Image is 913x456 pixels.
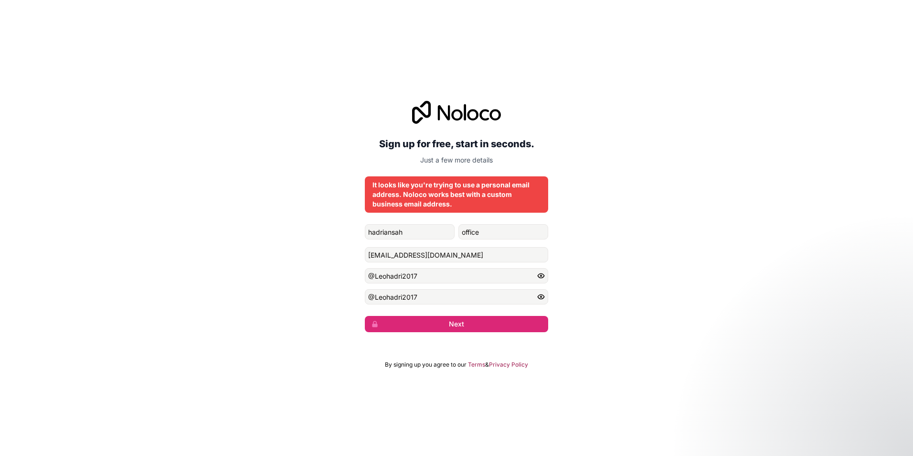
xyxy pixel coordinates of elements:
input: Email address [365,247,548,262]
h2: Sign up for free, start in seconds. [365,135,548,152]
input: family-name [458,224,548,239]
div: It looks like you're trying to use a personal email address. Noloco works best with a custom busi... [372,180,541,209]
input: Password [365,268,548,283]
span: & [485,361,489,369]
input: given-name [365,224,455,239]
a: Privacy Policy [489,361,528,369]
span: By signing up you agree to our [385,361,467,369]
a: Terms [468,361,485,369]
p: Just a few more details [365,155,548,165]
input: Confirm password [365,289,548,304]
button: Next [365,316,548,332]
